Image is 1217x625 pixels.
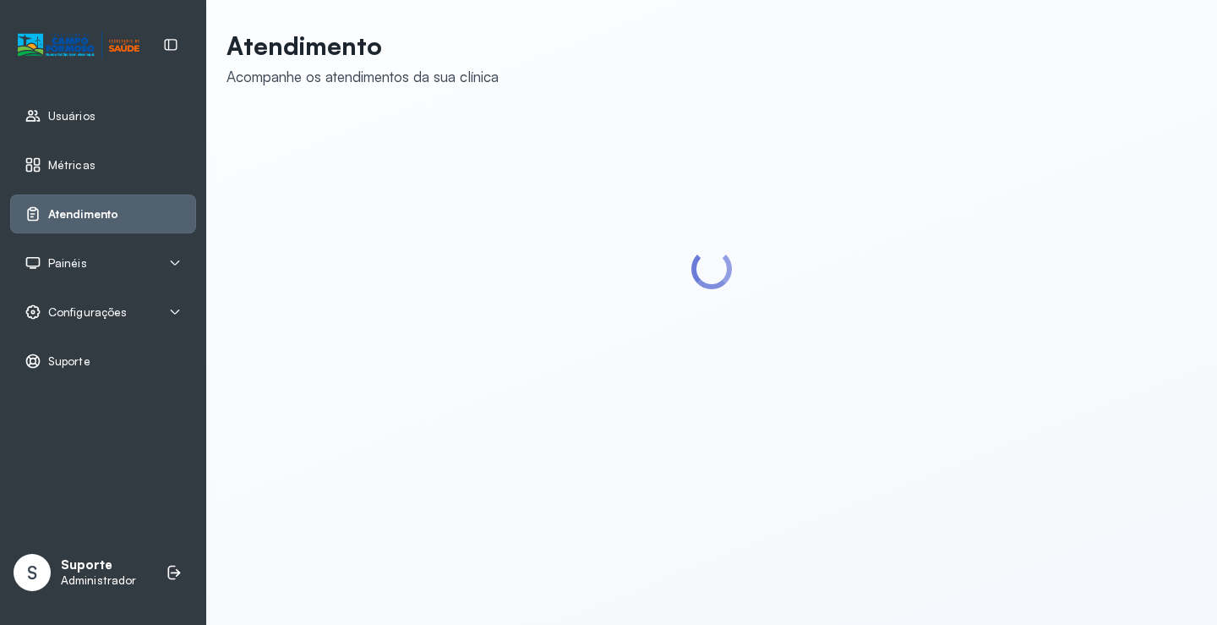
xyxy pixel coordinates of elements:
img: Logotipo do estabelecimento [18,31,139,59]
span: Configurações [48,305,127,320]
span: Painéis [48,256,87,271]
span: Suporte [48,354,90,369]
div: Acompanhe os atendimentos da sua clínica [226,68,499,85]
p: Administrador [61,573,136,588]
span: Usuários [48,109,96,123]
span: Atendimento [48,207,118,222]
p: Suporte [61,557,136,573]
a: Atendimento [25,206,182,222]
a: Usuários [25,107,182,124]
a: Métricas [25,156,182,173]
span: Métricas [48,158,96,173]
p: Atendimento [226,30,499,61]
